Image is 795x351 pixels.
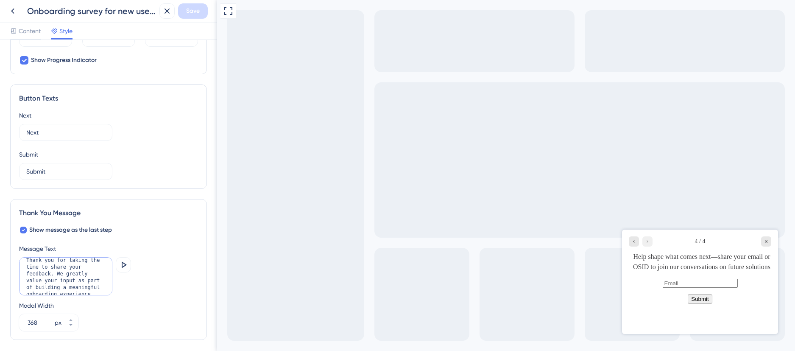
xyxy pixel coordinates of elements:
div: Thank You Message [19,208,198,218]
span: Style [59,26,73,36]
input: Type the value [26,167,105,176]
input: px [28,317,53,328]
div: Modal Width [19,300,78,311]
div: Button Texts [19,93,198,104]
span: Content [19,26,41,36]
button: px [63,314,78,323]
textarea: Thank you for taking the time to share your feedback. We greatly value your input as part of buil... [19,257,112,295]
input: Type the value [26,128,105,137]
div: Next [19,110,198,121]
span: Show Progress Indicator [31,55,97,65]
span: Show message as the last step [29,225,112,235]
div: px [55,317,61,328]
div: Onboarding survey for new users [27,5,156,17]
div: Message Text [19,244,198,254]
iframe: UserGuiding Survey [405,230,561,334]
button: px [63,323,78,331]
div: Submit [19,149,198,160]
span: Save [186,6,200,16]
button: Save [178,3,208,19]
